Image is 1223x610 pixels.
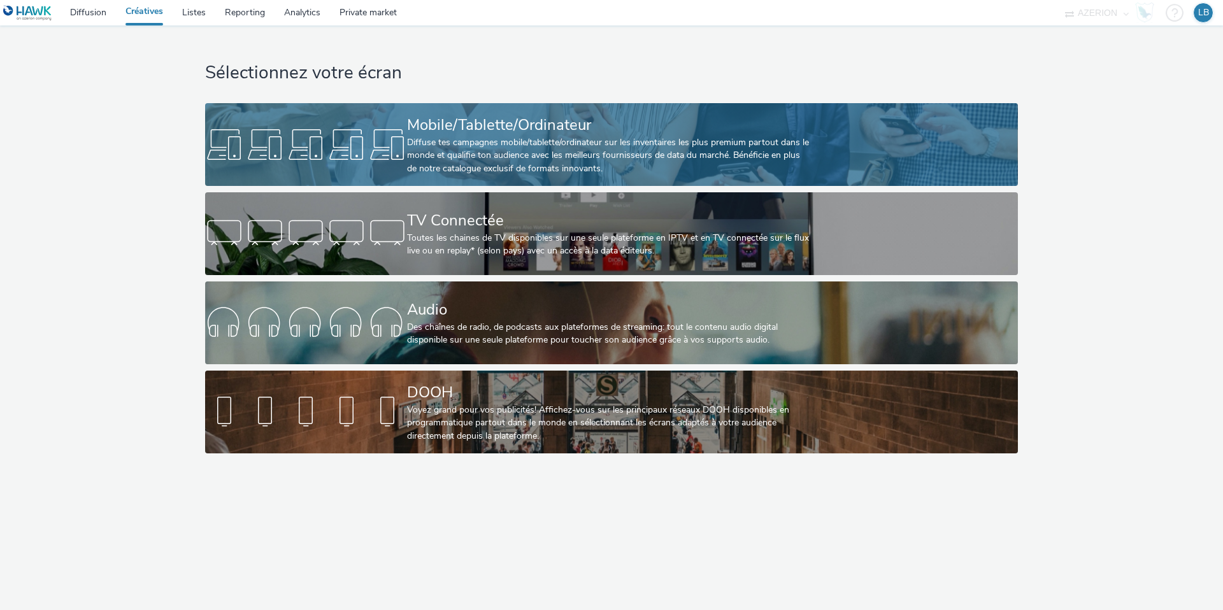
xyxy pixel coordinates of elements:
div: TV Connectée [407,209,811,232]
div: Toutes les chaines de TV disponibles sur une seule plateforme en IPTV et en TV connectée sur le f... [407,232,811,258]
h1: Sélectionnez votre écran [205,61,1017,85]
a: AudioDes chaînes de radio, de podcasts aux plateformes de streaming: tout le contenu audio digita... [205,281,1017,364]
img: Hawk Academy [1135,3,1154,23]
div: Des chaînes de radio, de podcasts aux plateformes de streaming: tout le contenu audio digital dis... [407,321,811,347]
a: Mobile/Tablette/OrdinateurDiffuse tes campagnes mobile/tablette/ordinateur sur les inventaires le... [205,103,1017,186]
img: undefined Logo [3,5,52,21]
a: Hawk Academy [1135,3,1159,23]
a: DOOHVoyez grand pour vos publicités! Affichez-vous sur les principaux réseaux DOOH disponibles en... [205,371,1017,453]
div: DOOH [407,381,811,404]
div: Voyez grand pour vos publicités! Affichez-vous sur les principaux réseaux DOOH disponibles en pro... [407,404,811,443]
div: Diffuse tes campagnes mobile/tablette/ordinateur sur les inventaires les plus premium partout dan... [407,136,811,175]
div: Mobile/Tablette/Ordinateur [407,114,811,136]
div: LB [1198,3,1209,22]
div: Audio [407,299,811,321]
a: TV ConnectéeToutes les chaines de TV disponibles sur une seule plateforme en IPTV et en TV connec... [205,192,1017,275]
